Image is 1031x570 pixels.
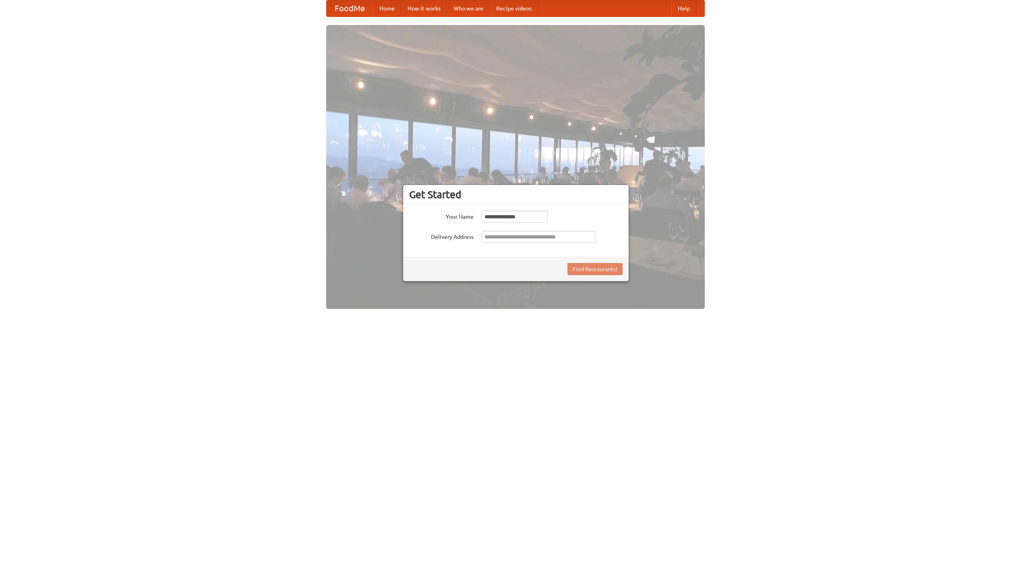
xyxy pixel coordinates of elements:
h3: Get Started [409,189,623,201]
a: Help [671,0,696,17]
a: Home [373,0,401,17]
label: Your Name [409,211,474,221]
a: FoodMe [327,0,373,17]
label: Delivery Address [409,231,474,241]
button: Find Restaurants! [567,263,623,275]
a: Who we are [447,0,490,17]
a: How it works [401,0,447,17]
a: Recipe videos [490,0,538,17]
